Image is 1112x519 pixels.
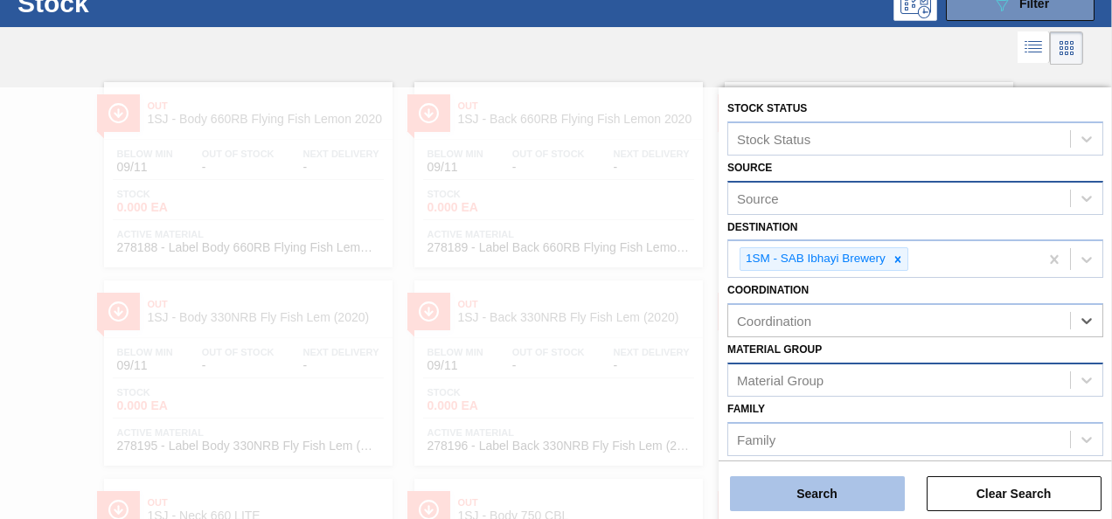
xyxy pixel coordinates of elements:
[1050,31,1083,65] div: Card Vision
[91,69,401,267] a: ÍconeOut1SJ - Body 660RB Flying Fish Lemon 2020Below Min09/11Out Of Stock-Next Delivery-Stock0.00...
[727,162,772,174] label: Source
[401,69,712,267] a: ÍconeOut1SJ - Back 660RB Flying Fish Lemon 2020Below Min09/11Out Of Stock-Next Delivery-Stock0.00...
[727,284,809,296] label: Coordination
[712,69,1022,267] a: ÍconeOut1SJ - Neck 330NRB Fly Fish Lem (2020)Below Min09/11Out Of Stock-Next Delivery-Stock0.000 ...
[727,343,822,356] label: Material Group
[740,248,888,270] div: 1SM - SAB Ibhayi Brewery
[737,432,775,446] div: Family
[737,190,779,205] div: Source
[727,102,807,114] label: Stock Status
[1018,31,1050,65] div: List Vision
[737,372,824,387] div: Material Group
[727,221,797,233] label: Destination
[737,131,810,146] div: Stock Status
[737,314,811,329] div: Coordination
[727,403,765,415] label: Family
